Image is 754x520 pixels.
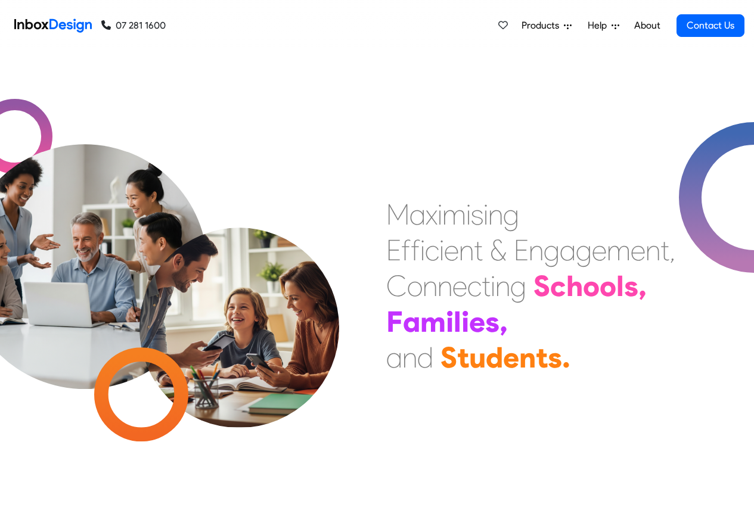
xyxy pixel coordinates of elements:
div: n [437,268,452,304]
div: t [474,232,483,268]
div: , [669,232,675,268]
a: Products [517,14,576,38]
div: , [638,268,647,304]
div: i [483,197,488,232]
div: i [420,232,425,268]
div: i [491,268,495,304]
div: i [437,197,442,232]
div: m [420,304,446,340]
div: a [560,232,576,268]
div: g [510,268,526,304]
div: E [386,232,401,268]
div: o [407,268,423,304]
div: F [386,304,403,340]
div: t [482,268,491,304]
div: t [660,232,669,268]
div: n [529,232,544,268]
div: m [442,197,466,232]
a: About [631,14,663,38]
div: n [646,232,660,268]
img: parents_with_child.png [114,178,364,428]
div: n [423,268,437,304]
div: n [459,232,474,268]
div: t [457,340,469,375]
div: i [439,232,444,268]
div: n [495,268,510,304]
div: S [440,340,457,375]
div: n [402,340,417,375]
div: e [469,304,485,340]
a: 07 281 1600 [101,18,166,33]
div: o [583,268,600,304]
div: o [600,268,616,304]
span: Products [522,18,564,33]
div: i [466,197,471,232]
span: Help [588,18,612,33]
div: c [467,268,482,304]
div: f [401,232,411,268]
div: C [386,268,407,304]
div: f [411,232,420,268]
div: g [576,232,592,268]
div: S [533,268,550,304]
div: e [503,340,519,375]
div: n [519,340,536,375]
div: s [548,340,562,375]
div: E [514,232,529,268]
div: d [486,340,503,375]
div: , [499,304,508,340]
div: a [386,340,402,375]
div: & [490,232,507,268]
div: e [444,232,459,268]
div: u [469,340,486,375]
div: d [417,340,433,375]
div: Maximising Efficient & Engagement, Connecting Schools, Families, and Students. [386,197,675,375]
div: a [409,197,426,232]
div: x [426,197,437,232]
div: c [550,268,566,304]
div: g [544,232,560,268]
div: h [566,268,583,304]
div: t [536,340,548,375]
div: . [562,340,570,375]
div: s [471,197,483,232]
div: s [624,268,638,304]
div: M [386,197,409,232]
div: a [403,304,420,340]
div: n [488,197,503,232]
div: i [446,304,454,340]
div: g [503,197,519,232]
div: m [607,232,631,268]
div: e [452,268,467,304]
a: Contact Us [677,14,744,37]
div: s [485,304,499,340]
div: l [616,268,624,304]
div: l [454,304,461,340]
div: i [461,304,469,340]
a: Help [583,14,624,38]
div: e [592,232,607,268]
div: c [425,232,439,268]
div: e [631,232,646,268]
